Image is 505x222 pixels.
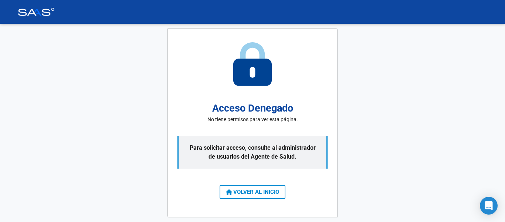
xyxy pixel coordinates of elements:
[212,101,293,116] h2: Acceso Denegado
[207,116,298,123] p: No tiene permisos para ver esta página.
[220,185,285,199] button: VOLVER AL INICIO
[480,197,498,215] div: Open Intercom Messenger
[233,42,272,86] img: access-denied
[226,189,279,195] span: VOLVER AL INICIO
[18,8,55,16] img: Logo SAAS
[177,136,328,169] p: Para solicitar acceso, consulte al administrador de usuarios del Agente de Salud.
